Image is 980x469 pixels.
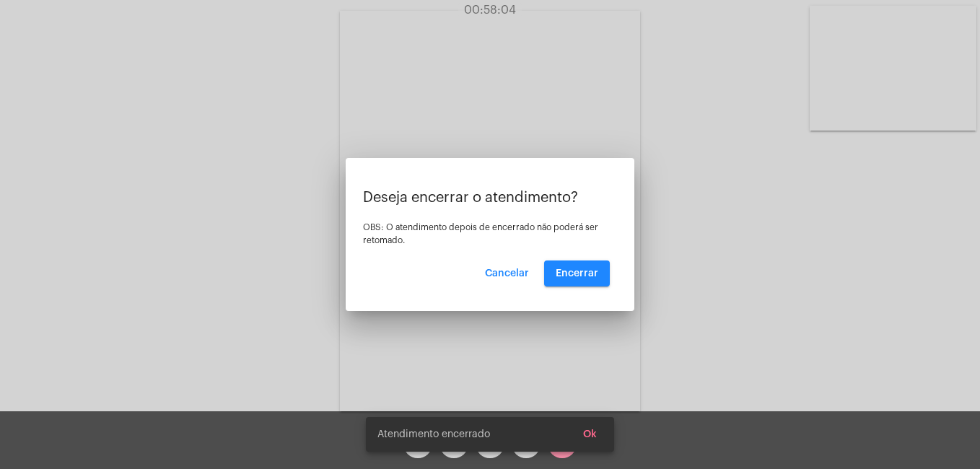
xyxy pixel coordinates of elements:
span: Cancelar [485,268,529,279]
p: Deseja encerrar o atendimento? [363,190,617,206]
span: Ok [583,429,597,439]
span: Encerrar [556,268,598,279]
span: 00:58:04 [464,4,516,16]
button: Cancelar [473,260,541,286]
button: Encerrar [544,260,610,286]
span: OBS: O atendimento depois de encerrado não poderá ser retomado. [363,223,598,245]
span: Atendimento encerrado [377,427,490,442]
